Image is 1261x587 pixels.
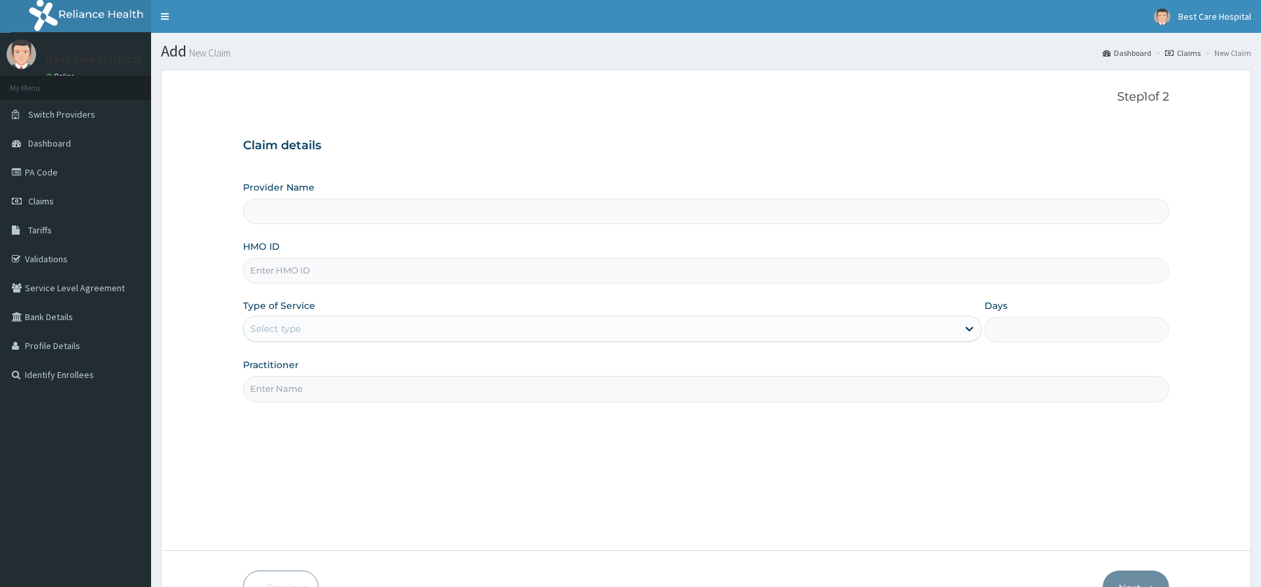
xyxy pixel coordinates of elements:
[161,43,1251,60] h1: Add
[28,195,54,207] span: Claims
[1202,47,1251,59] li: New Claim
[250,322,301,335] div: Select type
[7,39,36,69] img: User Image
[243,299,315,312] label: Type of Service
[1154,9,1170,25] img: User Image
[984,299,1007,312] label: Days
[187,48,231,58] small: New Claim
[28,224,52,236] span: Tariffs
[46,72,77,81] a: Online
[28,137,71,149] span: Dashboard
[243,376,1168,402] input: Enter Name
[243,240,280,253] label: HMO ID
[1178,11,1251,22] span: Best Care Hospital
[1165,47,1201,59] a: Claims
[1103,47,1151,59] a: Dashboard
[243,258,1168,283] input: Enter HMO ID
[243,181,315,194] label: Provider Name
[243,358,299,371] label: Practitioner
[46,53,142,65] p: Best Care Hospital
[243,90,1168,105] p: Step 1 of 2
[243,139,1168,153] h3: Claim details
[28,108,95,120] span: Switch Providers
